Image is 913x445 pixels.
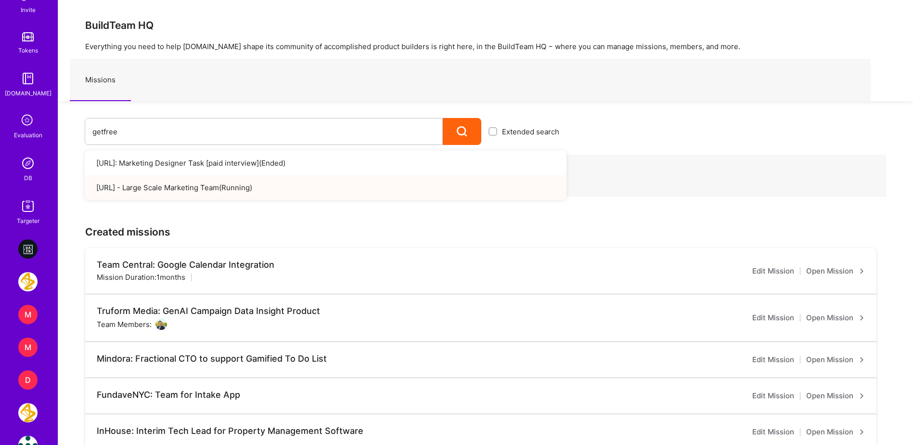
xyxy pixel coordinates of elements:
[806,426,865,438] a: Open Mission
[859,429,865,435] i: icon ArrowRight
[70,59,131,101] a: Missions
[18,272,38,291] img: AstraZeneca: Data team to build new age supply chain modules
[85,226,886,238] h3: Created missions
[18,69,38,88] img: guide book
[97,260,274,270] div: Team Central: Google Calendar Integration
[18,45,38,55] div: Tokens
[14,130,42,140] div: Evaluation
[18,305,38,324] div: M
[752,312,794,324] a: Edit Mission
[16,272,40,291] a: AstraZeneca: Data team to build new age supply chain modules
[97,306,320,316] div: Truform Media: GenAI Campaign Data Insight Product
[97,426,363,436] div: InHouse: Interim Tech Lead for Property Management Software
[16,305,40,324] a: M
[502,127,559,137] span: Extended search
[859,315,865,321] i: icon ArrowRight
[806,390,865,402] a: Open Mission
[752,390,794,402] a: Edit Mission
[16,239,40,259] a: DAZN: Video Engagement platform - developers
[85,41,886,52] p: Everything you need to help [DOMAIN_NAME] shape its community of accomplished product builders is...
[806,354,865,366] a: Open Mission
[85,175,566,200] a: [URL] - Large Scale Marketing Team(Running)
[752,426,794,438] a: Edit Mission
[18,338,38,357] div: M
[22,32,34,41] img: tokens
[859,393,865,399] i: icon ArrowRight
[97,318,167,330] div: Team Members:
[97,353,327,364] div: Mindora: Fractional CTO to support Gamified To Do List
[16,403,40,422] a: AstraZeneca: Snowflake Migration Mission
[752,354,794,366] a: Edit Mission
[19,112,37,130] i: icon SelectionTeam
[17,216,39,226] div: Targeter
[752,265,794,277] a: Edit Mission
[859,357,865,363] i: icon ArrowRight
[97,390,240,400] div: FundaveNYC: Team for Intake App
[859,268,865,274] i: icon ArrowRight
[16,370,40,390] a: D
[16,338,40,357] a: M
[155,318,167,330] img: User Avatar
[18,403,38,422] img: AstraZeneca: Snowflake Migration Mission
[5,88,51,98] div: [DOMAIN_NAME]
[806,265,865,277] a: Open Mission
[85,19,886,31] h3: BuildTeam HQ
[18,196,38,216] img: Skill Targeter
[24,173,32,183] div: DB
[21,5,36,15] div: Invite
[457,126,468,137] i: icon Search
[97,272,185,282] div: Mission Duration: 1 months
[18,370,38,390] div: D
[92,119,435,144] input: What type of mission are you looking for?
[18,239,38,259] img: DAZN: Video Engagement platform - developers
[18,154,38,173] img: Admin Search
[85,151,566,175] a: [URL]: Marketing Designer Task [paid interview](Ended)
[806,312,865,324] a: Open Mission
